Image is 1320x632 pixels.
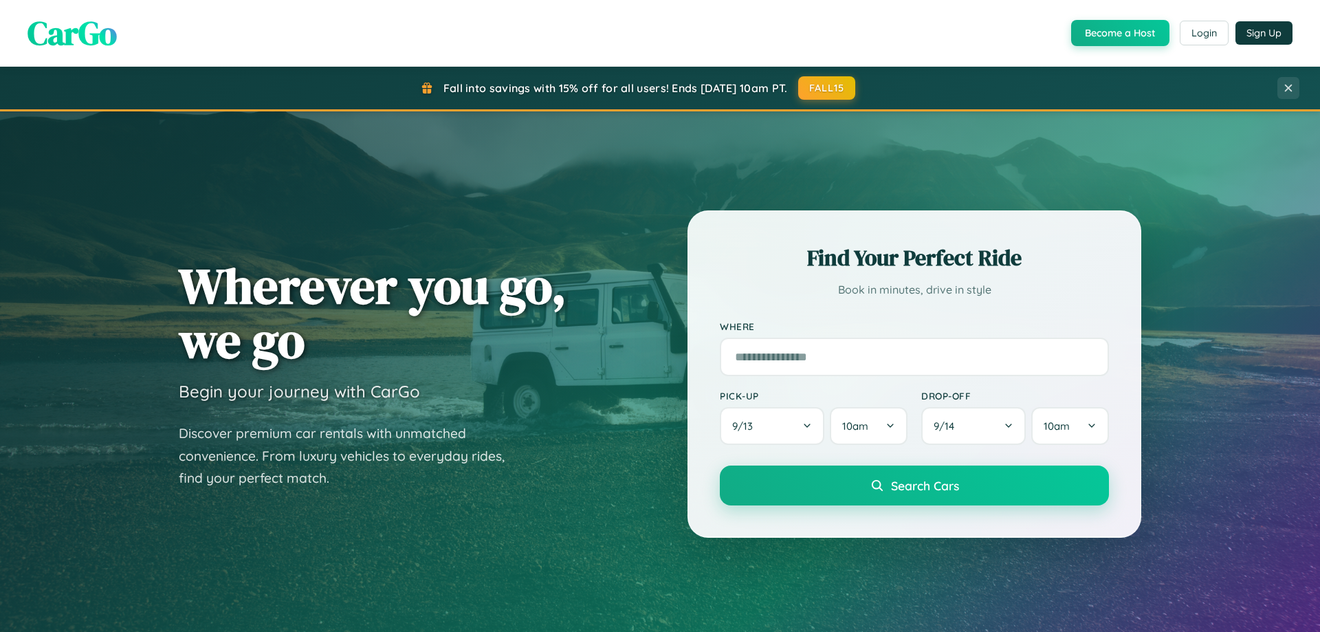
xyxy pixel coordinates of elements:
[720,466,1109,505] button: Search Cars
[179,381,420,402] h3: Begin your journey with CarGo
[934,419,961,433] span: 9 / 14
[179,422,522,490] p: Discover premium car rentals with unmatched convenience. From luxury vehicles to everyday rides, ...
[720,390,907,402] label: Pick-up
[27,10,117,56] span: CarGo
[1180,21,1229,45] button: Login
[921,390,1109,402] label: Drop-off
[720,320,1109,332] label: Where
[443,81,788,95] span: Fall into savings with 15% off for all users! Ends [DATE] 10am PT.
[720,407,824,445] button: 9/13
[842,419,868,433] span: 10am
[1044,419,1070,433] span: 10am
[720,280,1109,300] p: Book in minutes, drive in style
[830,407,907,445] button: 10am
[921,407,1026,445] button: 9/14
[732,419,760,433] span: 9 / 13
[1071,20,1169,46] button: Become a Host
[1031,407,1109,445] button: 10am
[891,478,959,493] span: Search Cars
[720,243,1109,273] h2: Find Your Perfect Ride
[1235,21,1292,45] button: Sign Up
[179,259,566,367] h1: Wherever you go, we go
[798,76,856,100] button: FALL15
